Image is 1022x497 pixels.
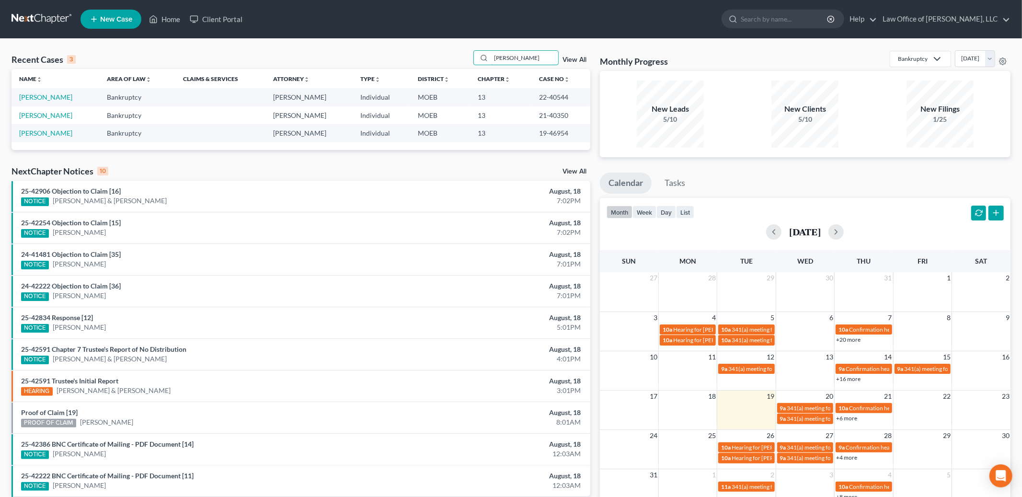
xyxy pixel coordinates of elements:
[649,351,658,363] span: 10
[1005,312,1011,324] span: 9
[887,312,893,324] span: 7
[19,75,42,82] a: Nameunfold_more
[732,483,824,490] span: 341(a) meeting for [PERSON_NAME]
[770,469,776,481] span: 2
[21,324,49,333] div: NOTICE
[838,405,848,412] span: 10a
[649,272,658,284] span: 27
[780,415,786,422] span: 9a
[828,469,834,481] span: 3
[942,391,952,402] span: 22
[771,104,838,115] div: New Clients
[175,69,265,88] th: Claims & Services
[838,483,848,490] span: 10a
[401,186,581,196] div: August, 18
[721,483,731,490] span: 11a
[797,257,813,265] span: Wed
[21,472,194,480] a: 25-42222 BNC Certificate of Mailing - PDF Document [11]
[401,291,581,301] div: 7:01PM
[1001,351,1011,363] span: 16
[53,228,106,237] a: [PERSON_NAME]
[838,326,848,333] span: 10a
[375,77,380,82] i: unfold_more
[401,313,581,323] div: August, 18
[21,313,93,322] a: 25-42834 Response [12]
[563,57,586,63] a: View All
[478,75,511,82] a: Chapterunfold_more
[360,75,380,82] a: Typeunfold_more
[21,482,49,491] div: NOTICE
[653,312,658,324] span: 3
[418,75,449,82] a: Districtunfold_more
[19,111,72,119] a: [PERSON_NAME]
[600,173,652,194] a: Calendar
[663,326,672,333] span: 10a
[975,257,987,265] span: Sat
[401,218,581,228] div: August, 18
[907,115,974,124] div: 1/25
[649,469,658,481] span: 31
[21,261,49,269] div: NOTICE
[353,88,410,106] td: Individual
[401,376,581,386] div: August, 18
[828,312,834,324] span: 6
[21,356,49,364] div: NOTICE
[946,272,952,284] span: 1
[19,93,72,101] a: [PERSON_NAME]
[907,104,974,115] div: New Filings
[539,75,570,82] a: Case Nounfold_more
[721,336,731,344] span: 10a
[53,449,106,459] a: [PERSON_NAME]
[21,197,49,206] div: NOTICE
[21,377,118,385] a: 25-42591 Trustee's Initial Report
[146,77,151,82] i: unfold_more
[471,88,532,106] td: 13
[897,365,904,372] span: 9a
[401,196,581,206] div: 7:02PM
[401,417,581,427] div: 8:01AM
[531,88,590,106] td: 22-40544
[838,365,845,372] span: 9a
[57,386,171,395] a: [PERSON_NAME] & [PERSON_NAME]
[836,415,857,422] a: +6 more
[849,405,958,412] span: Confirmation hearing for [PERSON_NAME]
[884,430,893,441] span: 28
[721,365,727,372] span: 9a
[21,419,76,428] div: PROOF OF CLAIM
[836,336,861,343] a: +20 more
[707,272,717,284] span: 28
[771,115,838,124] div: 5/10
[732,454,857,462] span: Hearing for [PERSON_NAME] & [PERSON_NAME]
[401,481,581,490] div: 12:03AM
[53,259,106,269] a: [PERSON_NAME]
[707,391,717,402] span: 18
[67,55,76,64] div: 3
[846,365,954,372] span: Confirmation hearing for [PERSON_NAME]
[707,351,717,363] span: 11
[401,449,581,459] div: 12:03AM
[99,88,176,106] td: Bankruptcy
[770,312,776,324] span: 5
[846,444,1005,451] span: Confirmation hearing for [PERSON_NAME] & [PERSON_NAME]
[401,386,581,395] div: 3:01PM
[100,16,132,23] span: New Case
[36,77,42,82] i: unfold_more
[825,272,834,284] span: 30
[304,77,310,82] i: unfold_more
[401,228,581,237] div: 7:02PM
[1001,391,1011,402] span: 23
[21,282,121,290] a: 24-42222 Objection to Claim [36]
[410,106,470,124] td: MOEB
[53,481,106,490] a: [PERSON_NAME]
[53,354,167,364] a: [PERSON_NAME] & [PERSON_NAME]
[564,77,570,82] i: unfold_more
[780,444,786,451] span: 9a
[946,312,952,324] span: 8
[825,351,834,363] span: 13
[505,77,511,82] i: unfold_more
[637,115,704,124] div: 5/10
[1001,430,1011,441] span: 30
[825,391,834,402] span: 20
[942,351,952,363] span: 15
[444,77,449,82] i: unfold_more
